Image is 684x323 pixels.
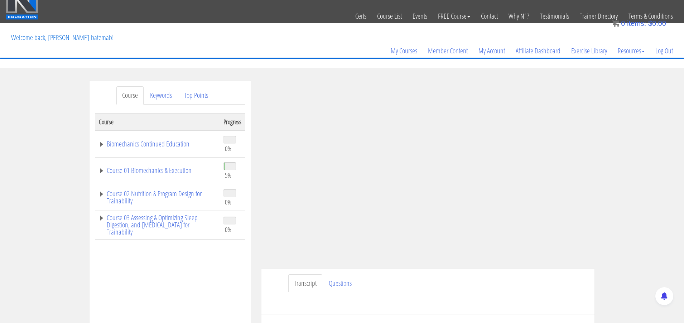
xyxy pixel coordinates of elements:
[99,190,216,204] a: Course 02 Nutrition & Program Design for Trainability
[99,214,216,236] a: Course 03 Assessing & Optimizing Sleep Digestion, and [MEDICAL_DATA] for Trainability
[510,34,566,68] a: Affiliate Dashboard
[225,198,231,206] span: 0%
[621,19,625,27] span: 0
[650,34,678,68] a: Log Out
[627,19,646,27] span: items:
[225,226,231,233] span: 0%
[612,20,619,27] img: icon11.png
[220,113,245,130] th: Progress
[144,86,178,105] a: Keywords
[612,19,666,27] a: 0 items: $0.00
[566,34,612,68] a: Exercise Library
[323,274,357,293] a: Questions
[648,19,666,27] bdi: 0.00
[473,34,510,68] a: My Account
[6,23,119,52] p: Welcome back, [PERSON_NAME]-batemab!
[288,274,322,293] a: Transcript
[99,140,216,148] a: Biomechanics Continued Education
[116,86,144,105] a: Course
[225,145,231,153] span: 0%
[385,34,423,68] a: My Courses
[178,86,214,105] a: Top Points
[612,34,650,68] a: Resources
[423,34,473,68] a: Member Content
[225,171,231,179] span: 5%
[99,167,216,174] a: Course 01 Biomechanics & Execution
[648,19,652,27] span: $
[95,113,220,130] th: Course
